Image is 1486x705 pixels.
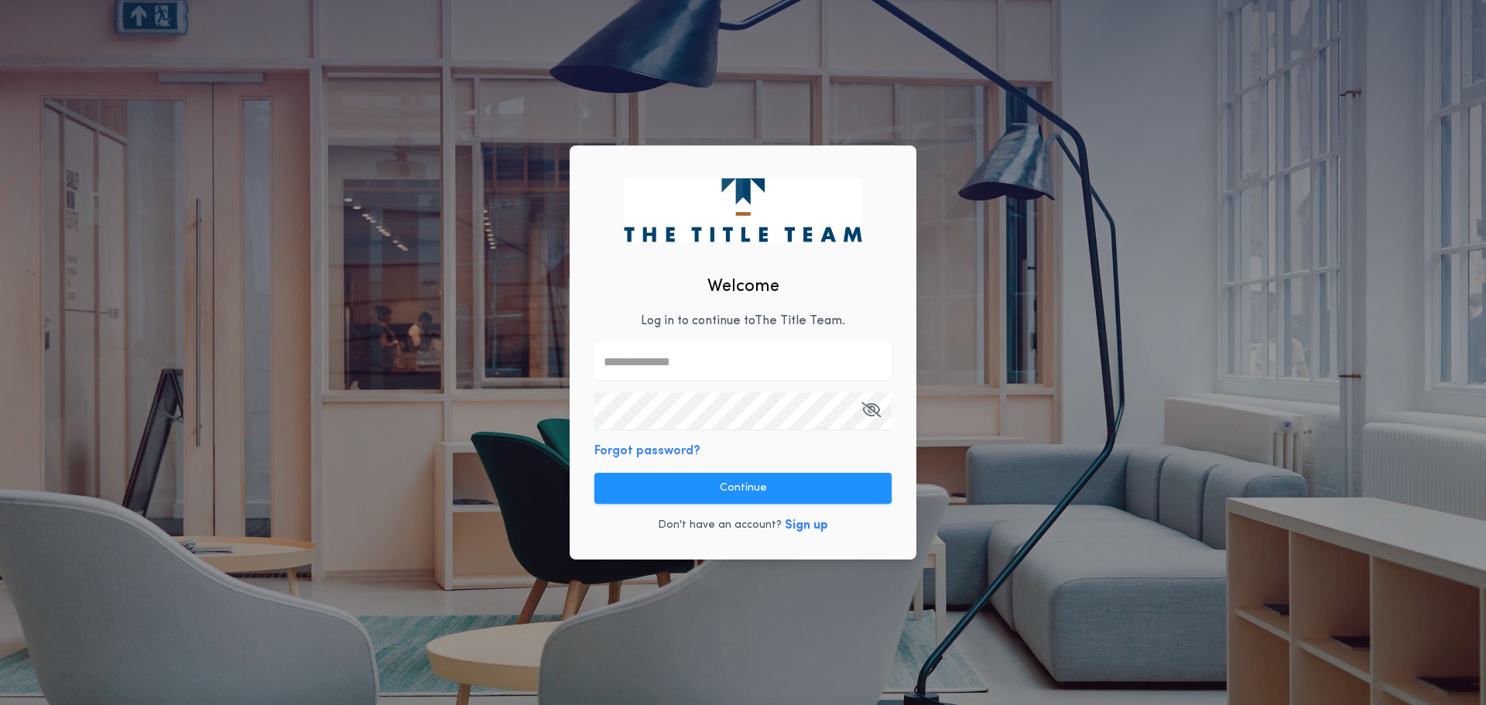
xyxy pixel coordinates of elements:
[624,178,861,241] img: logo
[785,516,828,535] button: Sign up
[594,442,700,460] button: Forgot password?
[707,274,779,299] h2: Welcome
[594,473,892,504] button: Continue
[641,312,845,330] p: Log in to continue to The Title Team .
[658,518,782,533] p: Don't have an account?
